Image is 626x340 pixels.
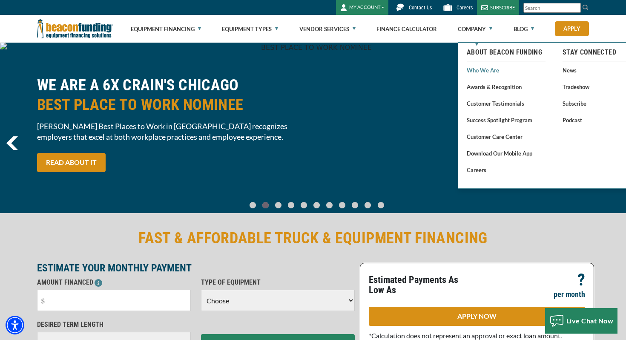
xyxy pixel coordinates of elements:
[369,307,585,326] a: APPLY NOW
[572,5,579,12] a: Clear search text
[37,153,106,172] a: READ ABOUT IT
[582,4,589,11] img: Search
[467,131,546,142] a: Customer Care Center
[299,15,356,43] a: Vendor Services
[545,308,618,334] button: Live Chat Now
[37,290,191,311] input: $
[554,289,585,300] p: per month
[467,47,546,58] a: About Beacon Funding
[376,15,437,43] a: Finance Calculator
[369,275,472,295] p: Estimated Payments As Low As
[273,202,284,209] a: Go To Slide 2
[37,277,191,288] p: AMOUNT FINANCED
[577,275,585,285] p: ?
[369,331,562,340] span: *Calculation does not represent an approval or exact loan amount.
[6,136,18,150] a: previous
[286,202,296,209] a: Go To Slide 3
[201,277,355,288] p: TYPE OF EQUIPMENT
[37,95,308,115] span: BEST PLACE TO WORK NOMINEE
[457,5,473,11] span: Careers
[467,65,546,75] a: Who We Are
[467,115,546,125] a: Success Spotlight Program
[312,202,322,209] a: Go To Slide 5
[37,75,308,115] h2: WE ARE A 6X CRAIN'S CHICAGO
[467,148,546,158] a: Download our Mobile App
[566,317,614,325] span: Live Chat Now
[523,3,581,13] input: Search
[350,202,360,209] a: Go To Slide 8
[324,202,335,209] a: Go To Slide 6
[37,15,113,43] img: Beacon Funding Corporation logo
[37,263,355,273] p: ESTIMATE YOUR MONTHLY PAYMENT
[6,136,18,150] img: Left Navigator
[514,15,534,43] a: Blog
[409,5,432,11] span: Contact Us
[299,202,309,209] a: Go To Slide 4
[467,98,546,109] a: Customer Testimonials
[555,21,589,36] a: Apply
[37,121,308,142] span: [PERSON_NAME] Best Places to Work in [GEOGRAPHIC_DATA] recognizes employers that excel at both wo...
[458,15,492,43] a: Company
[6,316,24,334] div: Accessibility Menu
[222,15,278,43] a: Equipment Types
[376,202,386,209] a: Go To Slide 10
[261,202,271,209] a: Go To Slide 1
[37,228,589,248] h2: FAST & AFFORDABLE TRUCK & EQUIPMENT FINANCING
[467,81,546,92] a: Awards & Recognition
[337,202,347,209] a: Go To Slide 7
[37,320,191,330] p: DESIRED TERM LENGTH
[131,15,201,43] a: Equipment Financing
[248,202,258,209] a: Go To Slide 0
[363,202,373,209] a: Go To Slide 9
[467,164,546,175] a: Careers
